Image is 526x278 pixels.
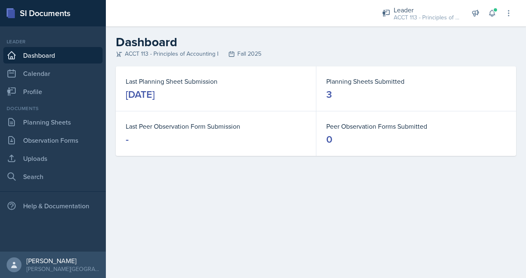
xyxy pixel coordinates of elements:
[116,49,516,58] div: ACCT 113 - Principles of Accounting I Fall 2025
[126,121,306,131] dt: Last Peer Observation Form Submission
[394,13,460,22] div: ACCT 113 - Principles of Accounting I / Fall 2025
[3,114,103,130] a: Planning Sheets
[394,5,460,15] div: Leader
[26,265,99,273] div: [PERSON_NAME][GEOGRAPHIC_DATA]
[326,133,332,146] div: 0
[326,76,506,86] dt: Planning Sheets Submitted
[326,121,506,131] dt: Peer Observation Forms Submitted
[3,83,103,100] a: Profile
[116,35,516,49] h2: Dashboard
[3,47,103,64] a: Dashboard
[3,65,103,82] a: Calendar
[26,257,99,265] div: [PERSON_NAME]
[3,198,103,214] div: Help & Documentation
[3,38,103,45] div: Leader
[3,132,103,148] a: Observation Forms
[126,133,129,146] div: -
[326,88,332,101] div: 3
[126,76,306,86] dt: Last Planning Sheet Submission
[3,168,103,185] a: Search
[3,105,103,112] div: Documents
[126,88,155,101] div: [DATE]
[3,150,103,167] a: Uploads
